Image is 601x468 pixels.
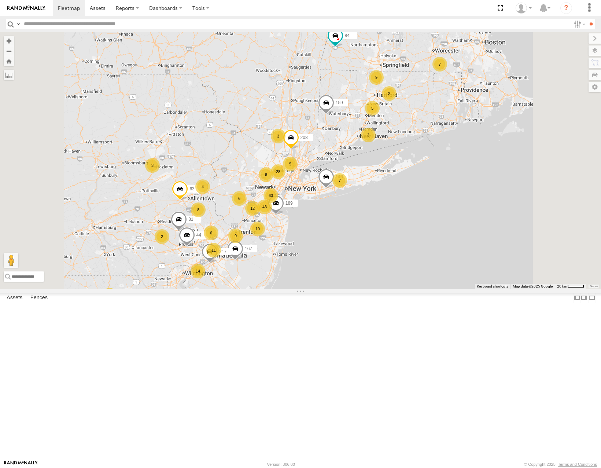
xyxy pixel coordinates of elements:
div: 7 [332,173,347,188]
div: 7 [432,57,447,72]
div: 9 [228,228,243,243]
label: Measure [4,70,14,80]
div: Michele Leptien [513,3,534,14]
div: 2 [382,86,397,101]
div: 5 [365,101,380,116]
span: 189 [285,201,293,206]
div: 10 [250,222,265,236]
span: 63 [189,186,194,191]
span: 84 [345,33,350,38]
span: 20 km [557,284,567,288]
label: Hide Summary Table [588,293,596,303]
div: 9 [369,70,384,85]
span: 81 [188,217,193,222]
div: 11 [206,243,221,257]
button: Keyboard shortcuts [477,284,508,289]
label: Assets [3,293,26,303]
img: rand-logo.svg [7,6,45,11]
span: 217 [219,249,226,254]
div: Version: 306.00 [267,462,295,467]
div: 3 [361,128,376,142]
span: 167 [245,246,252,251]
button: Zoom Home [4,56,14,66]
span: 159 [336,100,343,105]
span: Map data ©2025 Google [513,284,553,288]
span: 208 [300,135,308,140]
label: Dock Summary Table to the Right [580,293,588,303]
a: Terms (opens in new tab) [590,285,598,288]
button: Zoom in [4,36,14,46]
div: 43 [257,200,272,214]
div: 63 [263,188,278,203]
a: Terms and Conditions [558,462,597,467]
label: Search Filter Options [571,19,587,29]
span: 44 [196,233,201,238]
div: 3 [145,158,160,173]
div: 5 [283,157,298,171]
div: 28 [271,164,285,179]
label: Fences [27,293,51,303]
div: 2 [155,229,169,244]
div: 8 [191,202,206,217]
label: Dock Summary Table to the Left [573,293,580,303]
div: © Copyright 2025 - [524,462,597,467]
div: 12 [245,201,260,216]
a: Visit our Website [4,461,38,468]
div: 4 [195,179,210,194]
i: ? [560,2,572,14]
button: Drag Pegman onto the map to open Street View [4,253,18,268]
label: Search Query [15,19,21,29]
div: 6 [204,226,218,240]
div: 6 [259,167,273,182]
div: 14 [191,264,205,278]
label: Map Settings [589,82,601,92]
button: Map Scale: 20 km per 42 pixels [555,284,586,289]
button: Zoom out [4,46,14,56]
div: 3 [271,129,285,143]
div: 2 [102,288,117,303]
div: 6 [232,191,247,206]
